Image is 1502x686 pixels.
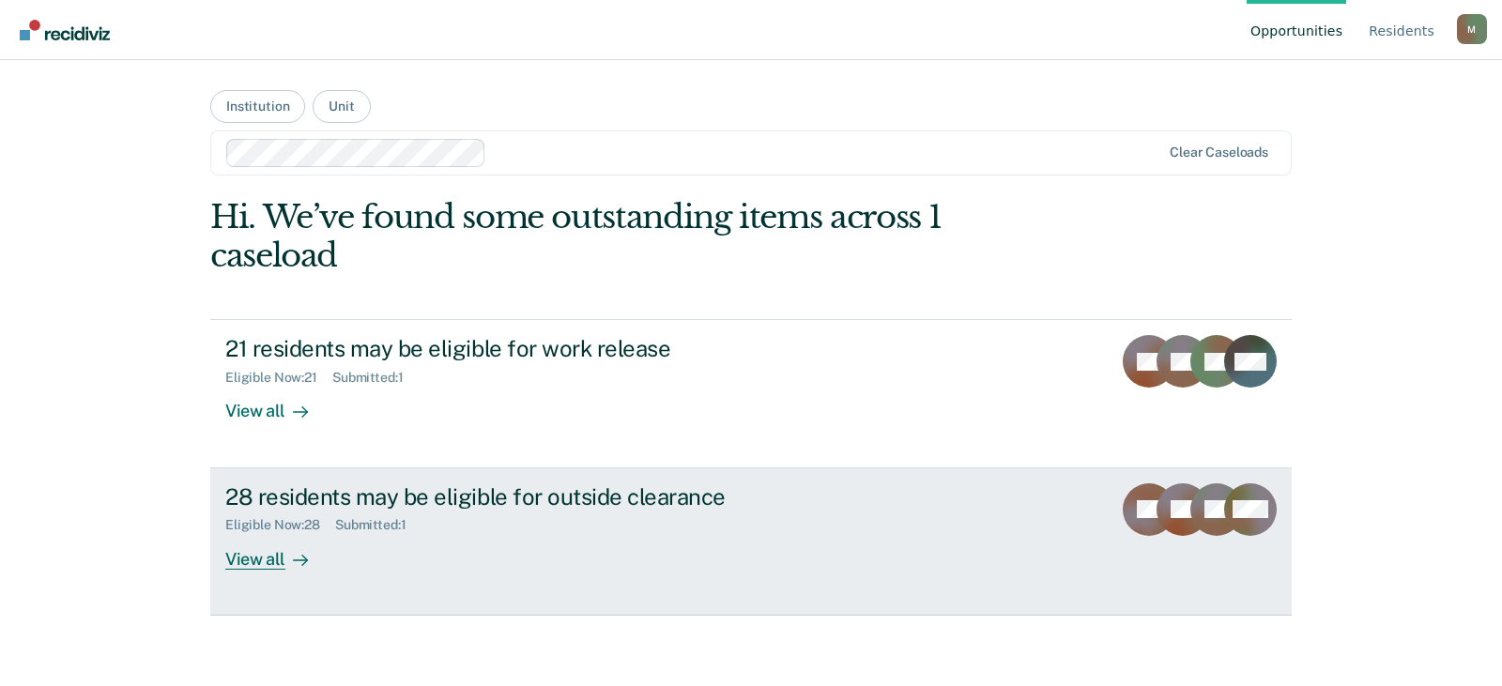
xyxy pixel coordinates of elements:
[210,319,1292,467] a: 21 residents may be eligible for work releaseEligible Now:21Submitted:1View all
[20,20,110,40] img: Recidiviz
[332,370,419,386] div: Submitted : 1
[210,90,305,123] button: Institution
[210,468,1292,616] a: 28 residents may be eligible for outside clearanceEligible Now:28Submitted:1View all
[225,483,884,511] div: 28 residents may be eligible for outside clearance
[225,335,884,362] div: 21 residents may be eligible for work release
[225,517,335,533] div: Eligible Now : 28
[1170,145,1268,160] div: Clear caseloads
[335,517,421,533] div: Submitted : 1
[225,386,330,422] div: View all
[210,198,1076,275] div: Hi. We’ve found some outstanding items across 1 caseload
[313,90,370,123] button: Unit
[225,533,330,570] div: View all
[1457,14,1487,44] button: Profile dropdown button
[1457,14,1487,44] div: M
[225,370,332,386] div: Eligible Now : 21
